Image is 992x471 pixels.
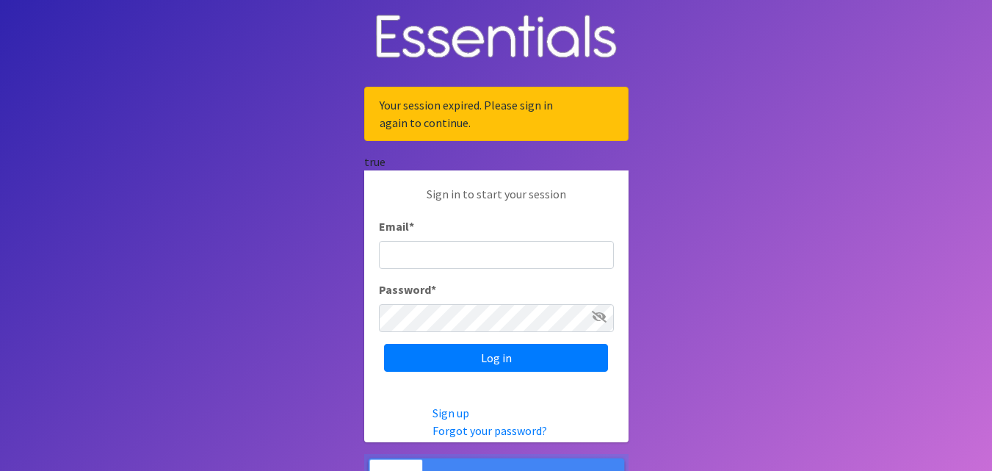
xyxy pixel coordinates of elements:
a: Forgot your password? [432,423,547,438]
p: Sign in to start your session [379,185,614,217]
input: Log in [384,344,608,372]
label: Email [379,217,414,235]
a: Sign up [432,406,469,420]
abbr: required [409,219,414,234]
abbr: required [431,282,436,297]
div: true [364,153,629,170]
label: Password [379,281,436,298]
div: Your session expired. Please sign in again to continue. [364,87,629,141]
